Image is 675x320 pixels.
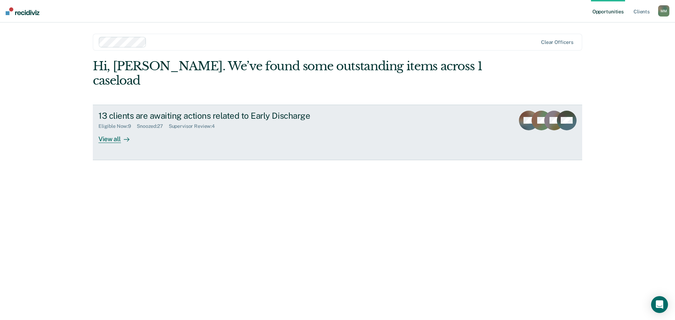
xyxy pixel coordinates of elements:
div: 13 clients are awaiting actions related to Early Discharge [98,111,345,121]
div: M M [658,5,669,17]
div: View all [98,129,138,143]
div: Clear officers [541,39,573,45]
div: Hi, [PERSON_NAME]. We’ve found some outstanding items across 1 caseload [93,59,484,88]
div: Open Intercom Messenger [651,296,668,313]
button: MM [658,5,669,17]
div: Eligible Now : 9 [98,123,137,129]
div: Supervisor Review : 4 [169,123,220,129]
div: Snoozed : 27 [137,123,169,129]
img: Recidiviz [6,7,39,15]
a: 13 clients are awaiting actions related to Early DischargeEligible Now:9Snoozed:27Supervisor Revi... [93,105,582,160]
